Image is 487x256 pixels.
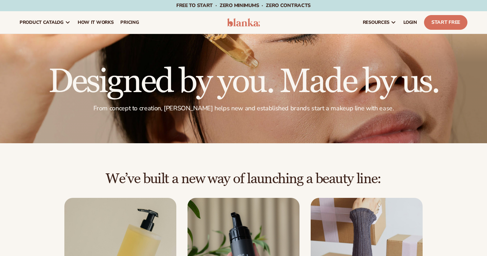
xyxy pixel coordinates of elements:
a: pricing [117,11,142,34]
span: How It Works [78,20,114,25]
a: LOGIN [400,11,421,34]
h2: We’ve built a new way of launching a beauty line: [20,171,467,187]
span: pricing [120,20,139,25]
a: How It Works [74,11,117,34]
span: LOGIN [403,20,417,25]
a: Start Free [424,15,467,30]
a: resources [359,11,400,34]
p: From concept to creation, [PERSON_NAME] helps new and established brands start a makeup line with... [20,104,467,112]
span: product catalog [20,20,64,25]
span: Free to start · ZERO minimums · ZERO contracts [176,2,311,9]
h1: Designed by you. Made by us. [20,65,467,99]
img: logo [227,18,260,27]
span: resources [363,20,389,25]
a: product catalog [16,11,74,34]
